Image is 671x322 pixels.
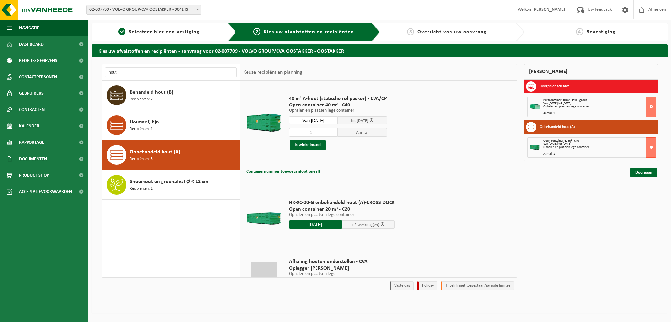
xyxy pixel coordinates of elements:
span: Containernummer toevoegen(optioneel) [246,169,320,174]
span: Navigatie [19,20,39,36]
span: Recipiënten: 2 [130,96,153,103]
span: Dashboard [19,36,44,52]
span: Snoeihout en groenafval Ø < 12 cm [130,178,208,186]
button: Houtstof, fijn Recipiënten: 1 [102,110,240,140]
span: Afhaling houten onderstellen - CVA [289,258,378,265]
button: Containernummer toevoegen(optioneel) [246,167,321,176]
li: Holiday [417,281,437,290]
button: In winkelmand [290,140,326,150]
li: Tijdelijk niet toegestaan/période limitée [441,281,514,290]
span: Selecteer hier een vestiging [129,29,200,35]
span: 02-007709 - VOLVO GROUP/CVA OOSTAKKER - 9041 OOSTAKKER, SMALLEHEERWEG 31 [87,5,201,14]
span: Behandeld hout (B) [130,88,173,96]
span: Bevestiging [586,29,616,35]
span: Kalender [19,118,39,134]
span: 40 m³ A-hout (statische rollpacker) - CVA/CP [289,95,387,102]
h3: Onbehandeld hout (A) [540,122,575,132]
p: Ophalen en plaatsen lege container [289,213,395,217]
strong: Van [DATE] tot [DATE] [543,142,571,146]
span: Perscontainer 30 m³ - P30 - groen [543,98,587,102]
button: Snoeihout en groenafval Ø < 12 cm Recipiënten: 1 [102,170,240,200]
span: 3 [407,28,414,35]
h2: Kies uw afvalstoffen en recipiënten - aanvraag voor 02-007709 - VOLVO GROUP/CVA OOSTAKKER - OOSTA... [92,44,668,57]
span: Open container 40 m³ - C40 [289,102,387,108]
span: Acceptatievoorwaarden [19,183,72,200]
span: Recipiënten: 3 [130,156,153,162]
span: tot [DATE] [351,119,368,123]
button: Behandeld hout (B) Recipiënten: 2 [102,81,240,110]
span: 1 [118,28,125,35]
span: Oplegger [PERSON_NAME] [289,265,378,272]
span: 2 [253,28,260,35]
div: Aantal: 1 [543,112,656,115]
span: Open container 20 m³ - C20 [289,206,395,213]
strong: Van [DATE] tot [DATE] [543,102,571,105]
span: Open container 40 m³ - C40 [543,139,579,142]
input: Selecteer datum [289,220,342,229]
p: Ophalen en plaatsen lege container [289,108,387,113]
span: HK-XC-20-G onbehandeld hout (A)-CROSS DOCK [289,199,395,206]
span: Onbehandeld hout (A) [130,148,180,156]
a: Doorgaan [630,168,657,177]
span: Overzicht van uw aanvraag [417,29,487,35]
span: Aantal [338,128,387,137]
span: Gebruikers [19,85,44,102]
input: Selecteer datum [289,116,338,124]
span: 4 [576,28,583,35]
div: Ophalen en plaatsen lege container [543,146,656,149]
a: 1Selecteer hier een vestiging [95,28,223,36]
span: Houtstof, fijn [130,118,159,126]
div: [PERSON_NAME] [524,64,658,80]
span: Kies uw afvalstoffen en recipiënten [264,29,354,35]
input: Materiaal zoeken [105,67,237,77]
span: Bedrijfsgegevens [19,52,57,69]
span: Product Shop [19,167,49,183]
span: Contracten [19,102,45,118]
li: Vaste dag [390,281,414,290]
div: Ophalen en plaatsen lege container [543,105,656,108]
span: Documenten [19,151,47,167]
div: Keuze recipiënt en planning [240,64,306,81]
span: + 2 werkdag(en) [352,223,379,227]
strong: [PERSON_NAME] [532,7,565,12]
p: Ophalen en plaatsen lege [289,272,378,276]
span: Recipiënten: 1 [130,186,153,192]
span: Contactpersonen [19,69,57,85]
div: Aantal: 1 [543,152,656,156]
span: 02-007709 - VOLVO GROUP/CVA OOSTAKKER - 9041 OOSTAKKER, SMALLEHEERWEG 31 [86,5,201,15]
span: Rapportage [19,134,44,151]
h3: Hoogcalorisch afval [540,81,571,92]
span: Recipiënten: 1 [130,126,153,132]
button: Onbehandeld hout (A) Recipiënten: 3 [102,140,240,170]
